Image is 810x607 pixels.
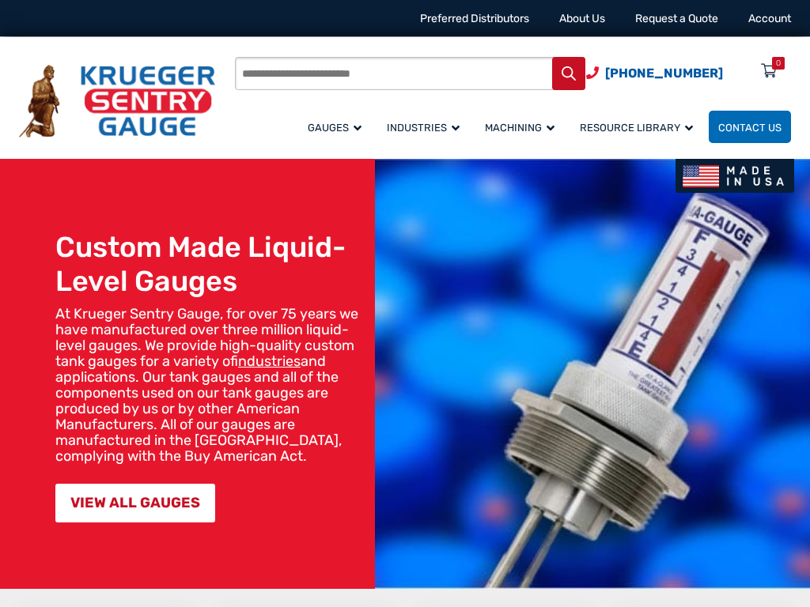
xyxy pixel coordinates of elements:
[776,57,781,70] div: 0
[308,122,361,134] span: Gauges
[580,122,693,134] span: Resource Library
[238,353,301,370] a: industries
[485,122,555,134] span: Machining
[55,306,367,464] p: At Krueger Sentry Gauge, for over 75 years we have manufactured over three million liquid-level g...
[635,12,718,25] a: Request a Quote
[605,66,723,81] span: [PHONE_NUMBER]
[298,108,377,145] a: Gauges
[377,108,475,145] a: Industries
[709,111,791,143] a: Contact Us
[748,12,791,25] a: Account
[475,108,570,145] a: Machining
[375,159,810,589] img: bg_hero_bannerksentry
[676,159,794,193] img: Made In USA
[19,65,215,138] img: Krueger Sentry Gauge
[55,484,215,522] a: VIEW ALL GAUGES
[586,63,723,83] a: Phone Number (920) 434-8860
[420,12,529,25] a: Preferred Distributors
[570,108,709,145] a: Resource Library
[559,12,605,25] a: About Us
[55,230,367,298] h1: Custom Made Liquid-Level Gauges
[387,122,460,134] span: Industries
[718,122,782,134] span: Contact Us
